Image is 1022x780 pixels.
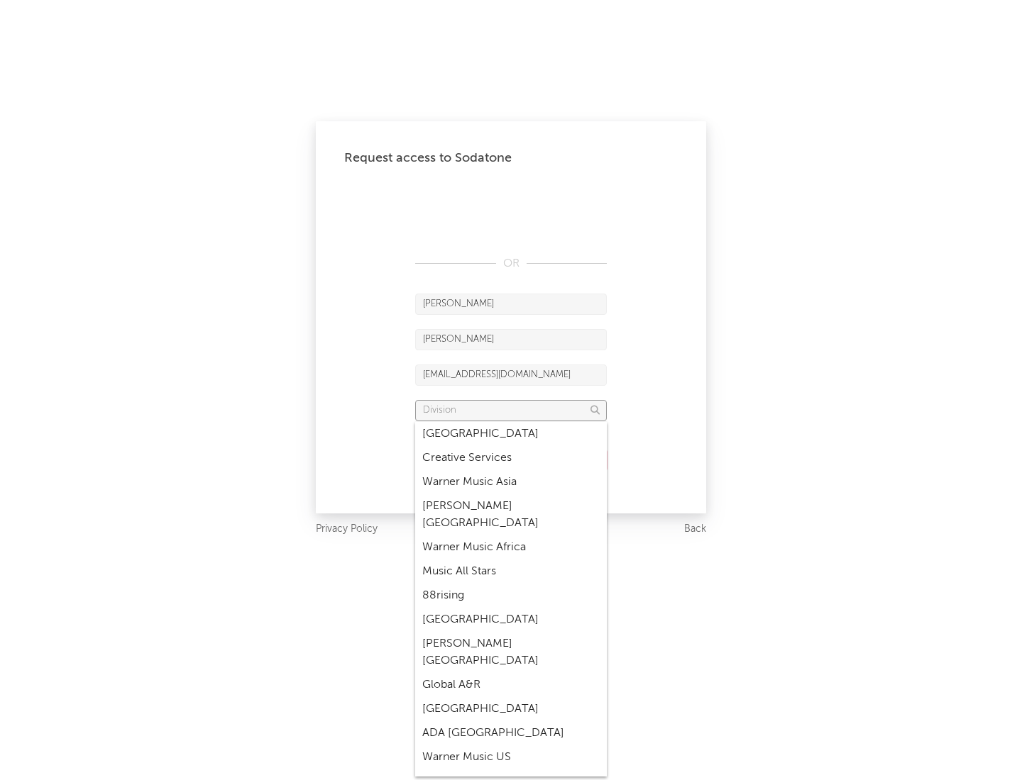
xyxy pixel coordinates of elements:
[344,150,678,167] div: Request access to Sodatone
[415,294,607,315] input: First Name
[415,255,607,272] div: OR
[415,535,607,559] div: Warner Music Africa
[415,446,607,470] div: Creative Services
[415,608,607,632] div: [GEOGRAPHIC_DATA]
[415,745,607,769] div: Warner Music US
[415,494,607,535] div: [PERSON_NAME] [GEOGRAPHIC_DATA]
[415,697,607,721] div: [GEOGRAPHIC_DATA]
[684,520,706,538] a: Back
[415,673,607,697] div: Global A&R
[415,470,607,494] div: Warner Music Asia
[415,721,607,745] div: ADA [GEOGRAPHIC_DATA]
[415,364,607,386] input: Email
[415,584,607,608] div: 88rising
[415,632,607,673] div: [PERSON_NAME] [GEOGRAPHIC_DATA]
[415,422,607,446] div: [GEOGRAPHIC_DATA]
[415,400,607,421] input: Division
[415,559,607,584] div: Music All Stars
[415,329,607,350] input: Last Name
[316,520,378,538] a: Privacy Policy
